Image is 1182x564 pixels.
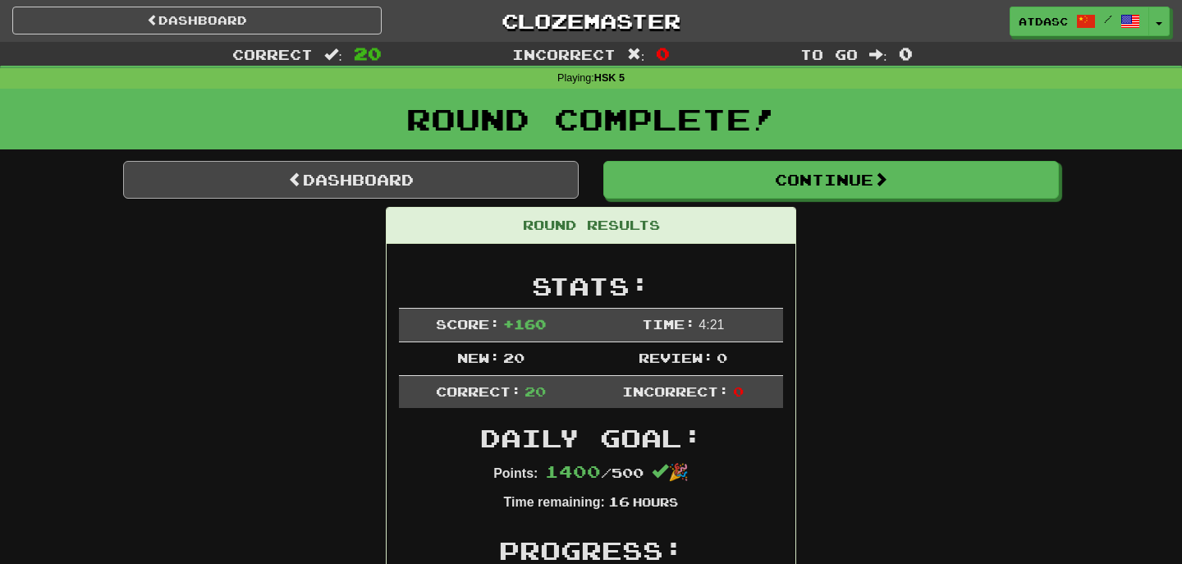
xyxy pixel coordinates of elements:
h2: Stats: [399,273,783,300]
span: 0 [656,44,670,63]
strong: Points: [493,466,538,480]
span: Correct: [436,383,521,399]
span: / [1104,13,1112,25]
span: 1400 [545,461,601,481]
h1: Round Complete! [6,103,1176,135]
button: Continue [603,161,1059,199]
strong: Time remaining: [504,495,605,509]
span: 4 : 21 [699,318,724,332]
span: 🎉 [652,463,689,481]
a: Dashboard [12,7,382,34]
span: Incorrect [512,46,616,62]
span: New: [457,350,500,365]
span: : [627,48,645,62]
div: Round Results [387,208,795,244]
small: Hours [633,495,678,509]
span: 20 [525,383,546,399]
span: Incorrect: [622,383,729,399]
span: To go [800,46,858,62]
span: 20 [354,44,382,63]
span: Review: [639,350,713,365]
a: Clozemaster [406,7,776,35]
span: 16 [608,493,630,509]
span: atDasc [1019,14,1068,29]
span: 0 [733,383,744,399]
span: 0 [717,350,727,365]
span: 0 [899,44,913,63]
strong: HSK 5 [594,72,625,84]
span: 20 [503,350,525,365]
span: Correct [232,46,313,62]
span: / 500 [545,465,644,480]
h2: Progress: [399,537,783,564]
a: Dashboard [123,161,579,199]
span: : [324,48,342,62]
span: + 160 [503,316,546,332]
span: : [869,48,887,62]
span: Score: [436,316,500,332]
a: atDasc / [1010,7,1149,36]
span: Time: [642,316,695,332]
h2: Daily Goal: [399,424,783,452]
